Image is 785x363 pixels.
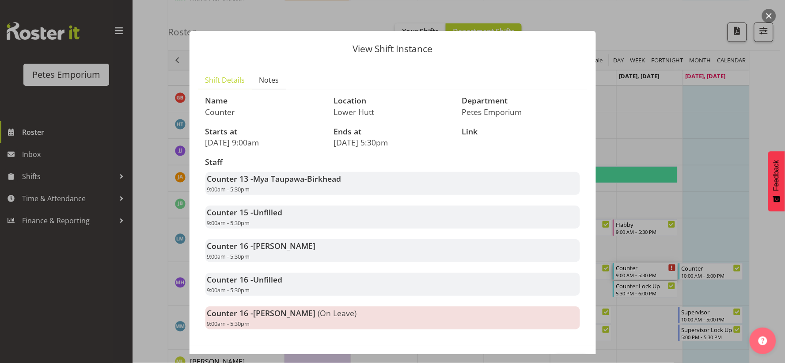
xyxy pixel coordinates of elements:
[318,308,357,318] span: (On Leave)
[207,320,250,328] span: 9:00am - 5:30pm
[334,107,451,117] p: Lower Hutt
[462,96,580,105] h3: Department
[768,151,785,211] button: Feedback - Show survey
[205,107,323,117] p: Counter
[207,252,250,260] span: 9:00am - 5:30pm
[205,96,323,105] h3: Name
[462,107,580,117] p: Petes Emporium
[207,241,316,251] strong: Counter 16 -
[462,127,580,136] h3: Link
[205,158,580,167] h3: Staff
[254,308,316,318] span: [PERSON_NAME]
[334,138,451,147] p: [DATE] 5:30pm
[205,127,323,136] h3: Starts at
[207,274,283,285] strong: Counter 16 -
[254,241,316,251] span: [PERSON_NAME]
[207,219,250,227] span: 9:00am - 5:30pm
[198,44,587,53] p: View Shift Instance
[207,173,341,184] strong: Counter 13 -
[207,286,250,294] span: 9:00am - 5:30pm
[205,75,245,85] span: Shift Details
[334,96,451,105] h3: Location
[254,207,283,218] span: Unfilled
[758,336,767,345] img: help-xxl-2.png
[205,138,323,147] p: [DATE] 9:00am
[259,75,279,85] span: Notes
[207,185,250,193] span: 9:00am - 5:30pm
[334,127,451,136] h3: Ends at
[254,274,283,285] span: Unfilled
[254,173,341,184] span: Mya Taupawa-Birkhead
[773,160,781,191] span: Feedback
[207,308,316,318] strong: Counter 16 -
[207,207,283,218] strong: Counter 15 -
